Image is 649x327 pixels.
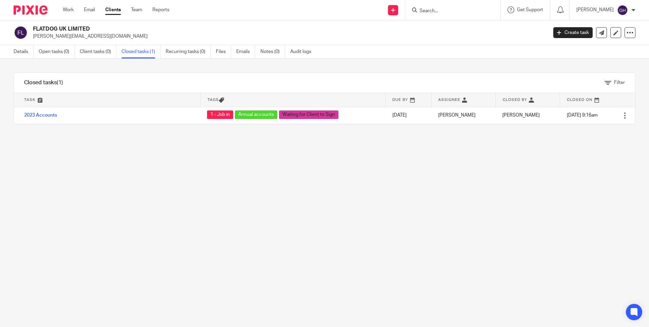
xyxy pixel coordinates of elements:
a: Client tasks (0) [80,45,116,58]
span: [DATE] 9:16am [567,113,598,118]
span: Filter [614,80,625,85]
a: Details [14,45,34,58]
p: [PERSON_NAME] [576,6,614,13]
a: Audit logs [290,45,316,58]
a: Emails [236,45,255,58]
h1: Closed tasks [24,79,63,86]
h2: FLATDOG UK LIMITED [33,25,441,33]
a: Reports [152,6,169,13]
a: Create task [553,27,593,38]
img: svg%3E [617,5,628,16]
td: [DATE] [386,107,431,124]
span: Annual accounts [235,110,277,119]
img: Pixie [14,5,48,15]
a: Open tasks (0) [39,45,75,58]
a: Email [84,6,95,13]
span: Waiting for Client to Sign [279,110,338,119]
th: Tags [200,93,386,107]
a: Files [216,45,231,58]
img: svg%3E [14,25,28,40]
a: 2023 Accounts [24,113,57,118]
a: Clients [105,6,121,13]
p: [PERSON_NAME][EMAIL_ADDRESS][DOMAIN_NAME] [33,33,543,40]
a: Work [63,6,74,13]
span: (1) [57,80,63,85]
a: Team [131,6,142,13]
span: Get Support [517,7,543,12]
a: Recurring tasks (0) [166,45,211,58]
input: Search [419,8,480,14]
span: 1 - Job in [207,110,233,119]
a: Notes (0) [260,45,285,58]
span: [PERSON_NAME] [502,113,540,118]
td: [PERSON_NAME] [431,107,496,124]
a: Closed tasks (1) [122,45,161,58]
